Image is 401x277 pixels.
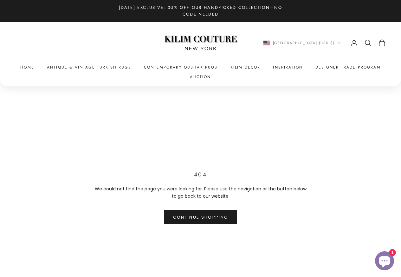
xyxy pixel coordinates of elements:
[273,40,335,46] span: [GEOGRAPHIC_DATA] (USD $)
[190,74,211,80] a: Auction
[230,64,261,70] summary: Kilim Decor
[93,170,308,179] h1: 404
[112,4,289,18] p: [DATE] Exclusive: 30% Off Our Handpicked Collection—No Code Needed
[273,64,303,70] a: Inspiration
[20,64,34,70] a: Home
[315,64,381,70] a: Designer Trade Program
[263,40,341,46] button: Change country or currency
[263,41,270,45] img: United States
[144,64,218,70] a: Contemporary Oushak Rugs
[164,210,237,224] a: Continue shopping
[15,64,386,80] nav: Primary navigation
[263,39,386,47] nav: Secondary navigation
[93,185,308,200] p: We could not find the page you were looking for. Please use the navigation or the button below to...
[47,64,131,70] a: Antique & Vintage Turkish Rugs
[161,28,240,58] img: Logo of Kilim Couture New York
[373,251,396,272] inbox-online-store-chat: Shopify online store chat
